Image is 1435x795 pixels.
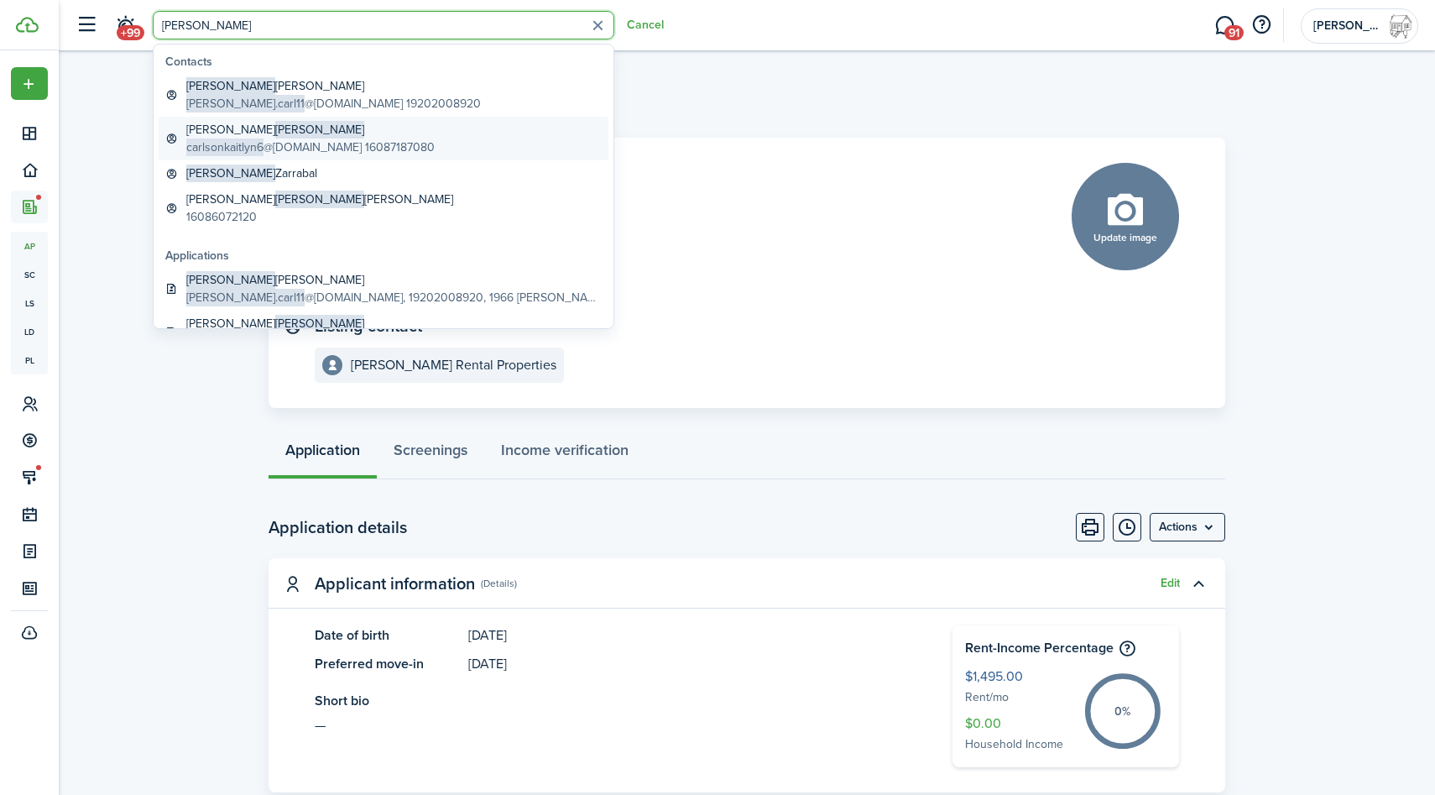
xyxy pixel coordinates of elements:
button: Open menu [1150,513,1225,541]
a: [PERSON_NAME][PERSON_NAME][PERSON_NAME]16086072120 [159,186,608,230]
a: pl [11,346,48,374]
button: Open sidebar [70,9,102,41]
button: Open resource center [1247,11,1276,39]
a: [PERSON_NAME][PERSON_NAME][PERSON_NAME].carl11@[DOMAIN_NAME], 19202008920, 1966 [PERSON_NAME] [159,267,608,311]
global-search-item-title: [PERSON_NAME] [186,271,602,289]
global-search-list-title: Contacts [165,53,608,71]
panel-main-description: [DATE] [468,625,903,646]
span: $1,495.00 [965,667,1070,688]
a: Screenings [377,429,484,479]
button: Open menu [11,67,48,100]
button: Clear search [585,13,611,39]
global-search-item-title: Zarrabal [186,165,317,182]
global-search-item-title: [PERSON_NAME] [186,315,561,332]
span: [PERSON_NAME] [186,165,275,182]
button: Timeline [1113,513,1141,541]
button: Edit [1161,577,1180,590]
panel-main-title: Applicant information [315,574,475,594]
span: Carranza Rental Properties [1313,20,1380,32]
span: $0.00 [965,714,1070,735]
span: [PERSON_NAME].carl11 [186,95,305,112]
a: ld [11,317,48,346]
a: Notifications [109,4,141,47]
global-search-item-description: 16086072120 [186,208,453,226]
panel-main-title: Preferred move-in [315,654,460,674]
panel-main-subtitle: (Details) [481,576,517,591]
global-search-item-title: [PERSON_NAME] [186,121,435,139]
button: Toggle accordion [1184,569,1213,598]
span: [PERSON_NAME] [275,121,364,139]
span: Household Income [965,735,1070,755]
button: Update image [1072,163,1179,270]
panel-main-title: Date of birth [315,625,460,646]
a: [PERSON_NAME][PERSON_NAME] [159,311,608,354]
a: [PERSON_NAME]Zarrabal [159,160,608,186]
span: [PERSON_NAME] [275,315,364,332]
a: [PERSON_NAME][PERSON_NAME]carlsonkaitlyn6@[DOMAIN_NAME] 16087187080 [159,117,608,160]
a: ap [11,232,48,260]
global-search-item-description: @[DOMAIN_NAME] 19202008920 [186,95,481,112]
span: [PERSON_NAME] [275,191,364,208]
a: [PERSON_NAME][PERSON_NAME][PERSON_NAME].carl11@[DOMAIN_NAME] 19202008920 [159,73,608,117]
panel-main-description: [DATE] [468,654,903,674]
global-search-item-title: [PERSON_NAME] [PERSON_NAME] [186,191,453,208]
button: Print [1076,513,1104,541]
img: TenantCloud [16,17,39,33]
h2: Application details [269,515,407,540]
menu-btn: Actions [1150,513,1225,541]
input: Search for anything... [153,11,614,39]
span: [PERSON_NAME].carl11 [186,289,305,306]
span: [PERSON_NAME] [186,77,275,95]
a: ls [11,289,48,317]
span: +99 [117,25,144,40]
see-more: — [315,715,902,735]
a: Messaging [1208,4,1240,47]
panel-main-body: Toggle accordion [269,625,1225,792]
a: sc [11,260,48,289]
global-search-item-description: @[DOMAIN_NAME] 16087187080 [186,139,435,156]
global-search-item-description: @[DOMAIN_NAME], 19202008920, 1966 [PERSON_NAME] [186,289,602,306]
span: Rent/mo [965,688,1070,708]
img: Carranza Rental Properties [1387,13,1414,39]
panel-main-title: Short bio [315,691,902,711]
h4: Rent-Income Percentage [965,638,1166,658]
span: [PERSON_NAME] [186,271,275,289]
global-search-item-title: [PERSON_NAME] [186,77,481,95]
e-details-info-title: [PERSON_NAME] Rental Properties [351,358,556,373]
button: Cancel [627,18,664,32]
a: Income verification [484,429,645,479]
span: carlsonkaitlyn6 [186,139,264,156]
span: 91 [1224,25,1244,40]
global-search-list-title: Applications [165,247,608,264]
